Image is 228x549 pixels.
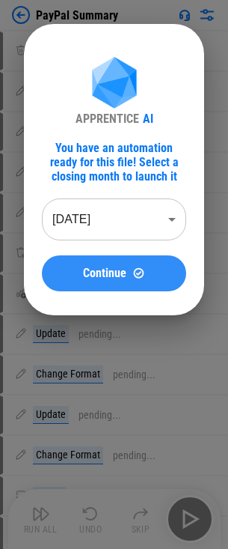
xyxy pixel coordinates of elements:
span: Continue [83,267,126,279]
div: APPRENTICE [76,112,139,126]
div: AI [143,112,153,126]
div: You have an automation ready for this file! Select a closing month to launch it [42,141,186,183]
button: ContinueContinue [42,255,186,291]
img: Apprentice AI [84,57,144,112]
img: Continue [132,267,145,279]
div: [DATE] [42,198,186,240]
